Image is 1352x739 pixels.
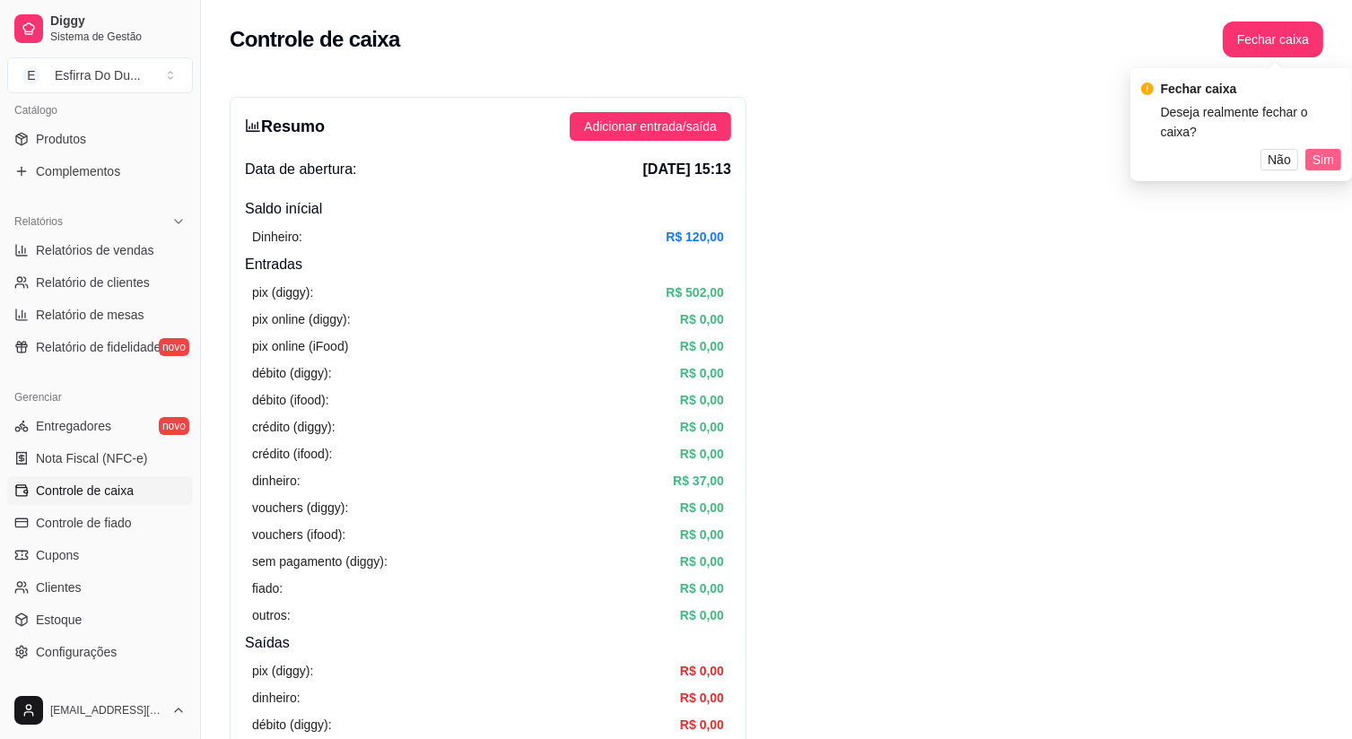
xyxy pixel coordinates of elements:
[245,198,731,220] h4: Saldo inícial
[252,525,345,544] article: vouchers (ifood):
[36,241,154,259] span: Relatórios de vendas
[680,605,724,625] article: R$ 0,00
[680,363,724,383] article: R$ 0,00
[7,268,193,297] a: Relatório de clientes
[245,117,261,134] span: bar-chart
[36,306,144,324] span: Relatório de mesas
[7,412,193,440] a: Entregadoresnovo
[245,632,731,654] h4: Saídas
[7,541,193,569] a: Cupons
[252,578,283,598] article: fiado:
[666,283,724,302] article: R$ 502,00
[36,417,111,435] span: Entregadores
[36,130,86,148] span: Produtos
[22,66,40,84] span: E
[252,336,348,356] article: pix online (iFood)
[252,661,313,681] article: pix (diggy):
[252,715,332,735] article: débito (diggy):
[36,338,161,356] span: Relatório de fidelidade
[680,444,724,464] article: R$ 0,00
[7,689,193,732] button: [EMAIL_ADDRESS][DOMAIN_NAME]
[36,274,150,291] span: Relatório de clientes
[1305,149,1341,170] button: Sim
[50,703,164,717] span: [EMAIL_ADDRESS][DOMAIN_NAME]
[252,605,291,625] article: outros:
[680,715,724,735] article: R$ 0,00
[36,578,82,596] span: Clientes
[50,13,186,30] span: Diggy
[7,383,193,412] div: Gerenciar
[7,300,193,329] a: Relatório de mesas
[7,573,193,602] a: Clientes
[680,336,724,356] article: R$ 0,00
[7,7,193,50] a: DiggySistema de Gestão
[245,114,325,139] h3: Resumo
[36,482,134,500] span: Controle de caixa
[230,25,400,54] h2: Controle de caixa
[36,162,120,180] span: Complementos
[680,390,724,410] article: R$ 0,00
[36,514,132,532] span: Controle de fiado
[584,117,717,136] span: Adicionar entrada/saída
[7,605,193,634] a: Estoque
[252,227,302,247] article: Dinheiro:
[7,96,193,125] div: Catálogo
[252,498,348,517] article: vouchers (diggy):
[252,552,388,571] article: sem pagamento (diggy):
[680,661,724,681] article: R$ 0,00
[252,688,301,708] article: dinheiro:
[1141,83,1154,95] span: exclamation-circle
[7,57,193,93] button: Select a team
[1260,149,1298,170] button: Não
[36,611,82,629] span: Estoque
[7,157,193,186] a: Complementos
[252,283,313,302] article: pix (diggy):
[252,309,351,329] article: pix online (diggy):
[7,125,193,153] a: Produtos
[680,688,724,708] article: R$ 0,00
[680,552,724,571] article: R$ 0,00
[252,444,332,464] article: crédito (ifood):
[50,30,186,44] span: Sistema de Gestão
[680,525,724,544] article: R$ 0,00
[7,638,193,666] a: Configurações
[252,363,332,383] article: débito (diggy):
[36,546,79,564] span: Cupons
[680,417,724,437] article: R$ 0,00
[7,236,193,265] a: Relatórios de vendas
[680,578,724,598] article: R$ 0,00
[1223,22,1323,57] button: Fechar caixa
[36,643,117,661] span: Configurações
[1161,79,1341,99] div: Fechar caixa
[245,159,357,180] span: Data de abertura:
[666,227,724,247] article: R$ 120,00
[252,417,336,437] article: crédito (diggy):
[7,509,193,537] a: Controle de fiado
[14,214,63,229] span: Relatórios
[673,471,724,491] article: R$ 37,00
[680,498,724,517] article: R$ 0,00
[7,333,193,361] a: Relatório de fidelidadenovo
[680,309,724,329] article: R$ 0,00
[1313,150,1334,170] span: Sim
[7,476,193,505] a: Controle de caixa
[55,66,141,84] div: Esfirra Do Du ...
[1161,102,1341,142] div: Deseja realmente fechar o caixa?
[245,254,731,275] h4: Entradas
[252,390,329,410] article: débito (ifood):
[7,444,193,473] a: Nota Fiscal (NFC-e)
[1268,150,1291,170] span: Não
[643,159,731,180] span: [DATE] 15:13
[252,471,301,491] article: dinheiro:
[570,112,731,141] button: Adicionar entrada/saída
[36,449,147,467] span: Nota Fiscal (NFC-e)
